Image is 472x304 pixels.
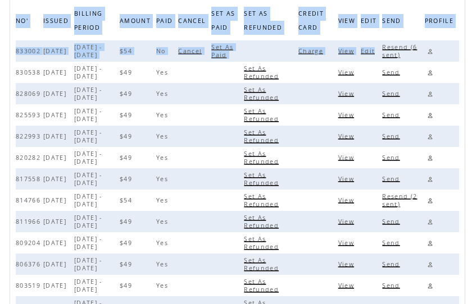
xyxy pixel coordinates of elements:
[120,132,135,140] span: $49
[43,260,69,268] span: [DATE]
[382,282,402,288] a: Send
[338,47,357,55] span: Click to view this bill
[244,256,282,271] a: Set As Refunded
[120,111,135,119] span: $49
[74,7,103,37] span: BILLING PERIOD
[244,150,282,165] span: Click to set this bill as refunded
[382,154,402,162] span: Click to send this bill to cutomer's email
[338,14,358,30] span: VIEW
[425,89,435,99] a: Edit profile
[211,7,235,37] span: SET AS PAID
[43,111,69,119] span: [DATE]
[120,68,135,76] span: $49
[120,282,135,289] span: $49
[16,132,43,140] span: 822993
[338,47,357,54] a: View
[382,14,403,30] span: Send the bill to the customer's email
[120,17,153,24] a: AMOUNT
[74,171,102,187] span: [DATE] - [DATE]
[338,111,357,119] span: Click to view this bill
[244,107,282,123] span: Click to set this bill as refunded
[156,175,171,183] span: Yes
[382,111,402,119] span: Click to send this bill to cutomer's email
[425,110,435,121] a: Edit profile
[156,154,171,162] span: Yes
[338,132,357,139] a: View
[338,132,357,140] span: Click to view this bill
[244,65,282,79] a: Set As Refunded
[382,192,417,207] a: Resend (2 sent)
[382,132,402,140] span: Click to send this bill to cutomer's email
[120,218,135,225] span: $49
[43,196,69,204] span: [DATE]
[244,192,282,208] span: Click to set this bill as refunded
[244,214,282,228] a: Set As Refunded
[120,47,135,55] span: $54
[425,280,435,291] a: Edit profile
[338,90,357,98] span: Click to view this bill
[16,239,43,247] span: 809204
[244,278,282,292] a: Set As Refunded
[338,196,357,203] a: View
[156,47,169,55] span: No
[244,86,282,100] a: Set As Refunded
[244,86,282,102] span: Click to set this bill as refunded
[382,239,402,246] a: Send
[16,260,43,268] span: 806376
[178,14,208,30] span: CANCEL
[156,14,175,30] span: PAID
[43,282,69,289] span: [DATE]
[338,154,357,162] span: Click to view this bill
[156,239,171,247] span: Yes
[244,128,282,144] span: Click to set this bill as refunded
[43,175,69,183] span: [DATE]
[244,7,285,37] span: SET AS REFUNDED
[156,132,171,140] span: Yes
[156,90,171,98] span: Yes
[361,14,379,30] span: EDIT
[382,260,402,268] span: Click to send this bill to cutomer's email
[361,47,378,55] span: Click to edit this bill
[338,68,357,76] span: Click to view this bill
[382,43,417,59] span: Click to send this bill to cutomer's email, the number is indicated how many times it already sent
[382,175,402,182] a: Send
[74,256,102,272] span: [DATE] - [DATE]
[382,90,402,98] span: Click to send this bill to cutomer's email
[382,154,402,160] a: Send
[74,65,102,80] span: [DATE] - [DATE]
[156,196,171,204] span: Yes
[298,47,326,55] span: Click to charge this bill
[244,192,282,207] a: Set As Refunded
[425,217,435,227] a: Edit profile
[156,282,171,289] span: Yes
[244,107,282,122] a: Set As Refunded
[382,111,402,118] a: Send
[74,107,102,123] span: [DATE] - [DATE]
[74,10,103,30] a: BILLING PERIOD
[16,111,43,119] span: 825593
[74,214,102,229] span: [DATE] - [DATE]
[74,150,102,165] span: [DATE] - [DATE]
[338,175,357,183] span: Click to view this bill
[425,238,435,248] a: Edit profile
[43,239,69,247] span: [DATE]
[382,218,402,225] span: Click to send this bill to cutomer's email
[382,260,402,267] a: Send
[74,192,102,208] span: [DATE] - [DATE]
[338,239,357,246] a: View
[16,196,43,204] span: 814766
[425,153,435,163] a: Edit profile
[16,175,43,183] span: 817558
[43,17,71,24] a: ISSUED
[338,218,357,225] span: Click to view this bill
[43,68,69,76] span: [DATE]
[16,17,31,24] a: NO'
[382,175,402,183] span: Click to send this bill to cutomer's email
[16,90,43,98] span: 828069
[382,282,402,289] span: Click to send this bill to cutomer's email
[43,132,69,140] span: [DATE]
[382,68,402,76] span: Click to send this bill to cutomer's email
[338,90,357,96] a: View
[425,174,435,185] a: Edit profile
[16,218,43,225] span: 811966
